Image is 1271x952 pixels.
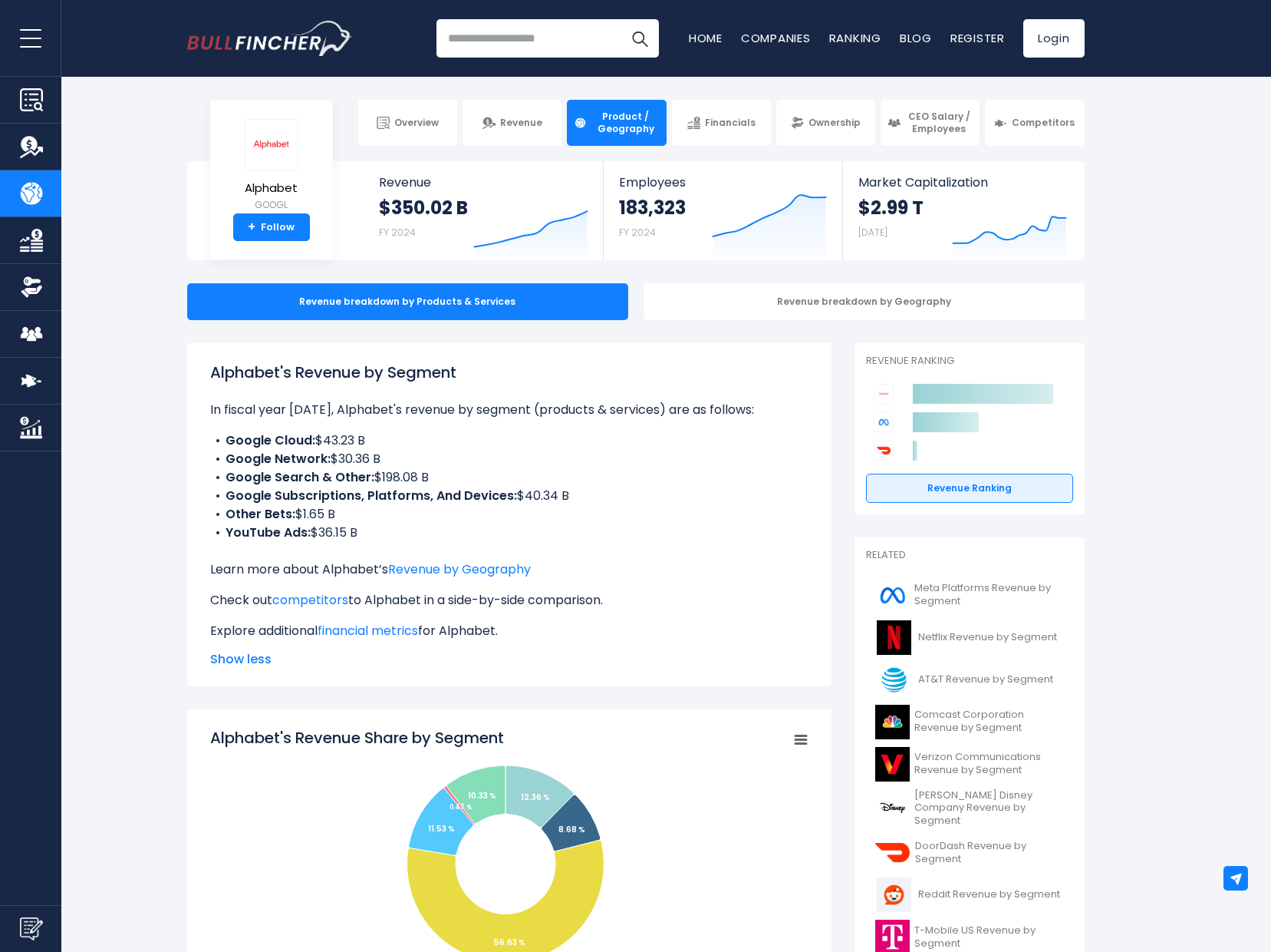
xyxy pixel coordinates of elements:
tspan: 11.53 % [428,823,455,835]
p: Revenue Ranking [866,355,1073,368]
span: DoorDash Revenue by Segment [915,840,1063,866]
a: Blog [900,30,932,46]
span: [PERSON_NAME] Disney Company Revenue by Segment [914,789,1064,828]
a: Market Capitalization $2.99 T [DATE] [843,161,1082,260]
a: Reddit Revenue by Segment [866,874,1073,916]
p: Learn more about Alphabet’s [210,560,808,579]
a: Revenue Ranking [866,474,1073,503]
a: DoorDash Revenue by Segment [866,831,1073,874]
a: Financials [672,100,771,146]
li: $30.36 B [210,450,808,468]
small: FY 2024 [379,226,416,239]
span: Revenue [500,117,542,129]
span: Product / Geography [591,111,659,134]
tspan: 56.63 % [494,937,525,948]
img: Ownership [20,276,43,299]
button: Search [621,19,659,58]
img: DASH logo [875,835,911,870]
b: Google Search & Other: [226,468,374,486]
img: Alphabet competitors logo [874,384,894,404]
strong: $2.99 T [858,196,924,220]
span: Verizon Communications Revenue by Segment [914,751,1064,777]
b: Google Network: [226,450,331,468]
img: DoorDash competitors logo [874,441,894,461]
img: META logo [875,578,910,613]
img: T logo [875,663,914,697]
strong: $350.02 B [379,196,468,220]
a: financial metrics [318,622,418,640]
a: Revenue by Geography [388,560,531,578]
span: Employees [619,175,827,190]
img: RDDT logo [875,878,914,912]
a: Netflix Revenue by Segment [866,616,1073,659]
a: AT&T Revenue by Segment [866,659,1073,701]
span: Overview [394,117,439,129]
a: Ownership [776,100,875,146]
a: Employees 183,323 FY 2024 [604,161,842,260]
li: $40.34 B [210,487,808,505]
p: Explore additional for Alphabet. [210,622,808,640]
tspan: 8.68 % [558,824,585,835]
span: Netflix Revenue by Segment [918,631,1057,644]
p: Check out to Alphabet in a side-by-side comparison. [210,591,808,610]
a: Go to homepage [187,21,352,56]
strong: 183,323 [619,196,686,220]
span: Financials [705,117,756,129]
small: [DATE] [858,226,887,239]
a: competitors [272,591,348,609]
a: Product / Geography [567,100,666,146]
small: FY 2024 [619,226,656,239]
a: Revenue [463,100,561,146]
img: NFLX logo [875,620,914,655]
span: Ownership [808,117,861,129]
li: $36.15 B [210,524,808,542]
li: $1.65 B [210,505,808,524]
a: Competitors [985,100,1084,146]
span: Meta Platforms Revenue by Segment [914,582,1064,608]
b: YouTube Ads: [226,524,311,541]
img: Bullfincher logo [187,21,353,56]
a: Comcast Corporation Revenue by Segment [866,701,1073,743]
div: Revenue breakdown by Products & Services [187,283,628,320]
img: CMCSA logo [875,705,910,739]
li: $43.23 B [210,431,808,450]
span: AT&T Revenue by Segment [918,673,1053,686]
b: Google Subscriptions, Platforms, And Devices: [226,487,517,504]
tspan: Alphabet's Revenue Share by Segment [210,727,504,749]
div: Revenue breakdown by Geography [644,283,1085,320]
a: [PERSON_NAME] Disney Company Revenue by Segment [866,785,1073,832]
li: $198.08 B [210,468,808,487]
a: Ranking [829,30,881,46]
span: Revenue [379,175,588,190]
span: T-Mobile US Revenue by Segment [914,924,1064,950]
span: Reddit Revenue by Segment [918,888,1060,901]
tspan: 12.36 % [521,792,550,803]
p: Related [866,549,1073,562]
a: Meta Platforms Revenue by Segment [866,574,1073,616]
tspan: 0.47 % [449,803,472,812]
span: Comcast Corporation Revenue by Segment [914,709,1064,735]
tspan: 10.33 % [468,790,496,802]
strong: + [248,220,255,234]
a: Home [689,30,723,46]
p: In fiscal year [DATE], Alphabet's revenue by segment (products & services) are as follows: [210,401,808,419]
a: Login [1023,19,1085,58]
a: +Follow [233,213,310,241]
b: Other Bets: [226,505,295,523]
img: VZ logo [875,747,910,782]
span: CEO Salary / Employees [905,111,973,134]
span: Market Capitalization [858,175,1067,190]
a: Revenue $350.02 B FY 2024 [364,161,604,260]
span: Show less [210,650,808,669]
a: Register [950,30,1005,46]
a: Verizon Communications Revenue by Segment [866,743,1073,785]
h1: Alphabet's Revenue by Segment [210,361,808,384]
small: GOOGL [245,198,298,212]
span: Alphabet [245,182,298,195]
a: Alphabet GOOGL [244,118,299,214]
b: Google Cloud: [226,431,315,449]
a: Companies [741,30,811,46]
span: Competitors [1012,117,1075,129]
img: Meta Platforms competitors logo [874,412,894,432]
a: Overview [358,100,457,146]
